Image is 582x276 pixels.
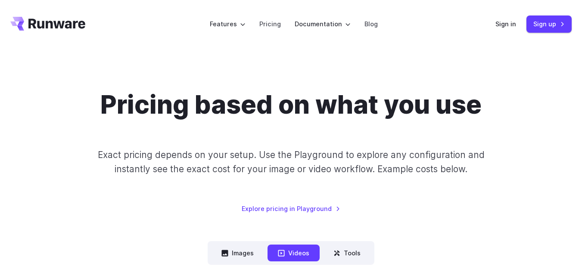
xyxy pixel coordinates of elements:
h1: Pricing based on what you use [100,90,482,120]
label: Features [210,19,246,29]
a: Blog [364,19,378,29]
p: Exact pricing depends on your setup. Use the Playground to explore any configuration and instantl... [94,148,487,177]
a: Sign in [495,19,516,29]
label: Documentation [295,19,351,29]
a: Explore pricing in Playground [242,204,340,214]
a: Sign up [526,16,572,32]
a: Pricing [259,19,281,29]
button: Tools [323,245,371,261]
button: Videos [268,245,320,261]
button: Images [211,245,264,261]
a: Go to / [10,17,85,31]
